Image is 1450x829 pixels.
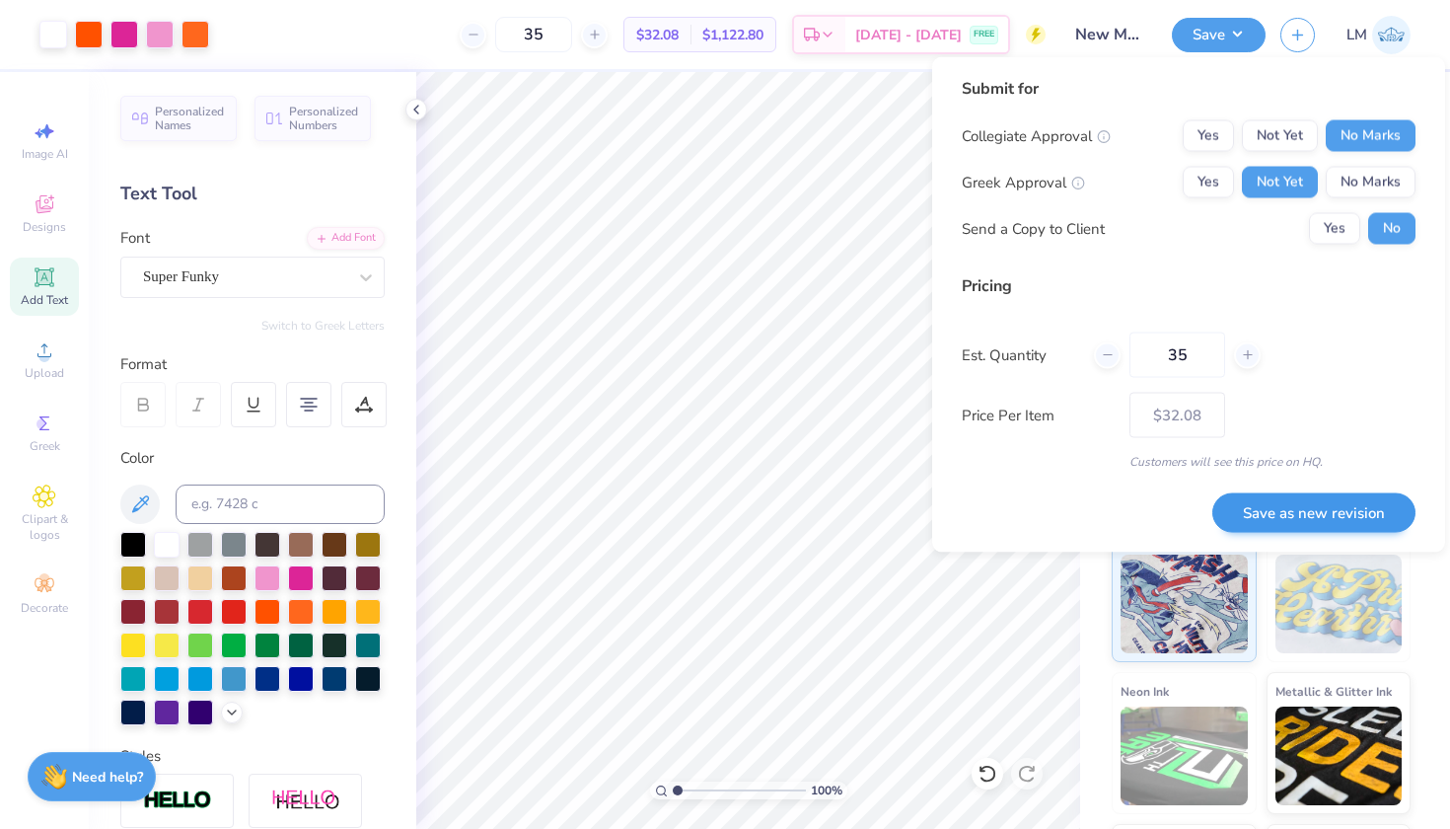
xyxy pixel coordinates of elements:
[1242,120,1318,152] button: Not Yet
[30,438,60,454] span: Greek
[1242,167,1318,198] button: Not Yet
[1121,681,1169,702] span: Neon Ink
[10,511,79,543] span: Clipart & logos
[23,219,66,235] span: Designs
[962,77,1415,101] div: Submit for
[1326,167,1415,198] button: No Marks
[702,25,763,45] span: $1,122.80
[120,447,385,470] div: Color
[1368,213,1415,245] button: No
[974,28,994,41] span: FREE
[495,17,572,52] input: – –
[1121,555,1248,653] img: Standard
[72,768,143,787] strong: Need help?
[21,600,68,616] span: Decorate
[1346,16,1411,54] a: LM
[1060,15,1157,54] input: Untitled Design
[1212,492,1415,533] button: Save as new revision
[1121,707,1248,805] img: Neon Ink
[120,181,385,207] div: Text Tool
[1346,24,1367,46] span: LM
[962,124,1111,147] div: Collegiate Approval
[962,404,1115,426] label: Price Per Item
[120,227,150,250] label: Font
[1172,18,1266,52] button: Save
[1275,555,1403,653] img: Puff Ink
[962,274,1415,298] div: Pricing
[143,790,212,812] img: Stroke
[261,318,385,334] button: Switch to Greek Letters
[307,227,385,250] div: Add Font
[22,146,68,162] span: Image AI
[962,343,1079,366] label: Est. Quantity
[271,789,340,813] img: Shadow
[962,217,1105,240] div: Send a Copy to Client
[1326,120,1415,152] button: No Marks
[289,105,359,132] span: Personalized Numbers
[25,365,64,381] span: Upload
[962,453,1415,471] div: Customers will see this price on HQ.
[1372,16,1411,54] img: Lauren Mcdougal
[120,353,387,376] div: Format
[1309,213,1360,245] button: Yes
[1129,333,1225,378] input: – –
[1183,120,1234,152] button: Yes
[1183,167,1234,198] button: Yes
[21,292,68,308] span: Add Text
[962,171,1085,193] div: Greek Approval
[176,485,385,524] input: e.g. 7428 c
[811,782,842,799] span: 100 %
[155,105,225,132] span: Personalized Names
[1275,707,1403,805] img: Metallic & Glitter Ink
[120,745,385,768] div: Styles
[636,25,679,45] span: $32.08
[855,25,962,45] span: [DATE] - [DATE]
[1275,681,1392,702] span: Metallic & Glitter Ink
